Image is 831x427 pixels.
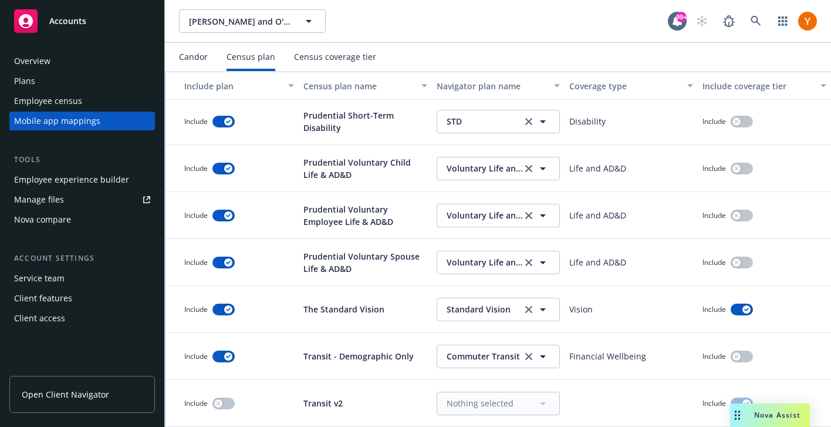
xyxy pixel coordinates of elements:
p: Vision [569,303,593,315]
p: Prudential Voluntary Child Life & AD&D [303,156,427,181]
span: Include [184,116,208,126]
span: Include [184,163,208,173]
div: Toggle SortBy [170,80,281,92]
a: clear selection [522,115,536,129]
button: Include coverage tier [698,72,831,100]
div: Client features [14,289,72,308]
a: clear selection [522,302,536,317]
button: [PERSON_NAME] and O'Dell LLC [179,9,326,33]
a: Accounts [9,5,155,38]
div: Census plan name [303,80,414,92]
img: photo [798,12,817,31]
a: Search [744,9,768,33]
div: Drag to move [730,404,745,427]
p: Prudential Voluntary Spouse Life & AD&D [303,250,427,275]
span: Include [702,257,726,267]
div: Overview [14,52,50,70]
div: Manage files [14,190,64,209]
button: Coverage type [565,72,698,100]
button: Standard Visionclear selection [437,298,560,321]
span: Include [184,351,208,361]
span: Include [184,257,208,267]
a: Manage files [9,190,155,209]
span: Include [184,210,208,220]
div: Candor [179,52,208,62]
span: Include [702,304,726,314]
a: Client access [9,309,155,328]
button: Navigator plan name [432,72,565,100]
a: Employee census [9,92,155,110]
span: STD [447,115,528,127]
span: Include [702,116,726,126]
div: Nova compare [14,210,71,229]
span: Voluntary Life and AD&D - Spouse [447,256,528,268]
p: Prudential Short-Term Disability [303,109,427,134]
div: Census plan [227,52,275,62]
span: Open Client Navigator [22,388,109,401]
button: Voluntary Life and AD&D - Childclear selection [437,157,560,180]
a: Service team [9,269,155,288]
div: Include plan [170,80,281,92]
button: Nothing selected [437,392,560,415]
div: Plans [14,72,35,90]
button: Voluntary Life and AD&Dclear selection [437,204,560,227]
p: Transit - Demographic Only [303,350,414,362]
a: Client features [9,289,155,308]
span: Nova Assist [754,410,800,420]
span: Include [702,163,726,173]
div: Tools [9,154,155,166]
div: Service team [14,269,65,288]
div: Coverage type [569,80,680,92]
a: clear selection [522,162,536,176]
span: Commuter Transit [447,350,528,362]
button: Nova Assist [730,404,810,427]
p: Transit v2 [303,397,343,409]
div: Census coverage tier [294,52,376,62]
a: Nova compare [9,210,155,229]
div: Account settings [9,253,155,264]
span: Include [702,210,726,220]
span: [PERSON_NAME] and O'Dell LLC [189,15,290,28]
span: Accounts [49,16,86,26]
span: Include [184,398,208,408]
p: Life and AD&D [569,209,626,221]
button: Voluntary Life and AD&D - Spouseclear selection [437,251,560,274]
div: Client access [14,309,65,328]
div: 99+ [676,12,687,22]
a: Report a Bug [717,9,741,33]
a: Overview [9,52,155,70]
p: Prudential Voluntary Employee Life & AD&D [303,203,427,228]
div: Employee census [14,92,82,110]
a: clear selection [522,349,536,364]
span: Include [184,304,208,314]
p: Disability [569,115,606,127]
span: Include [702,398,726,408]
p: Life and AD&D [569,256,626,268]
a: Plans [9,72,155,90]
span: Voluntary Life and AD&D - Child [447,162,528,174]
a: Mobile app mappings [9,112,155,130]
span: Include [702,351,726,361]
a: clear selection [522,209,536,223]
button: STDclear selection [437,110,560,133]
p: The Standard Vision [303,303,384,315]
span: Standard Vision [447,303,528,315]
div: Mobile app mappings [14,112,100,130]
button: Commuter Transitclear selection [437,345,560,368]
button: Census plan name [299,72,432,100]
div: Navigator plan name [437,80,548,92]
a: Start snowing [690,9,714,33]
div: Employee experience builder [14,170,129,189]
a: clear selection [522,255,536,270]
span: Nothing selected [447,397,514,409]
div: Include coverage tier [702,80,813,92]
a: Switch app [771,9,795,33]
p: Financial Wellbeing [569,350,646,362]
p: Life and AD&D [569,162,626,174]
a: Employee experience builder [9,170,155,189]
span: Voluntary Life and AD&D [447,209,528,221]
